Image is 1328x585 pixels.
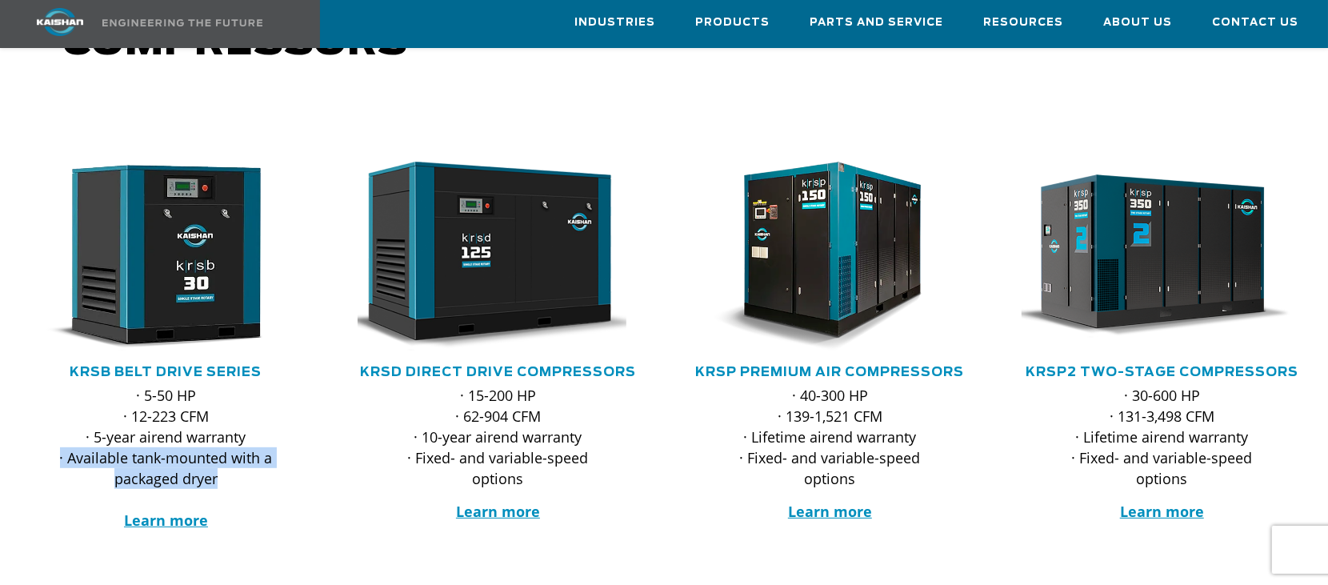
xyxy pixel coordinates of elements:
span: Industries [574,14,655,32]
a: KRSP2 Two-Stage Compressors [1026,366,1298,379]
p: · 5-50 HP · 12-223 CFM · 5-year airend warranty · Available tank-mounted with a packaged dryer [58,385,274,531]
p: · 15-200 HP · 62-904 CFM · 10-year airend warranty · Fixed- and variable-speed options [390,385,606,489]
span: Contact Us [1212,14,1298,32]
p: · 40-300 HP · 139-1,521 CFM · Lifetime airend warranty · Fixed- and variable-speed options [722,385,938,489]
a: Parts and Service [810,1,943,44]
a: Products [695,1,770,44]
div: krsb30 [26,162,306,351]
a: KRSD Direct Drive Compressors [360,366,636,379]
img: krsp150 [678,162,958,351]
img: krsd125 [346,162,626,351]
p: · 30-600 HP · 131-3,498 CFM · Lifetime airend warranty · Fixed- and variable-speed options [1054,385,1270,489]
div: krsd125 [358,162,638,351]
a: Resources [983,1,1063,44]
span: Resources [983,14,1063,32]
span: About Us [1103,14,1172,32]
a: KRSB Belt Drive Series [70,366,262,379]
a: Learn more [1120,502,1204,521]
img: krsp350 [1010,162,1290,351]
a: Learn more [456,502,540,521]
span: Parts and Service [810,14,943,32]
a: Learn more [124,511,208,530]
img: krsb30 [14,162,294,351]
div: krsp350 [1022,162,1302,351]
a: Contact Us [1212,1,1298,44]
a: Learn more [788,502,872,521]
div: krsp150 [690,162,970,351]
span: Products [695,14,770,32]
img: Engineering the future [102,19,262,26]
a: Industries [574,1,655,44]
a: About Us [1103,1,1172,44]
a: KRSP Premium Air Compressors [696,366,965,379]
